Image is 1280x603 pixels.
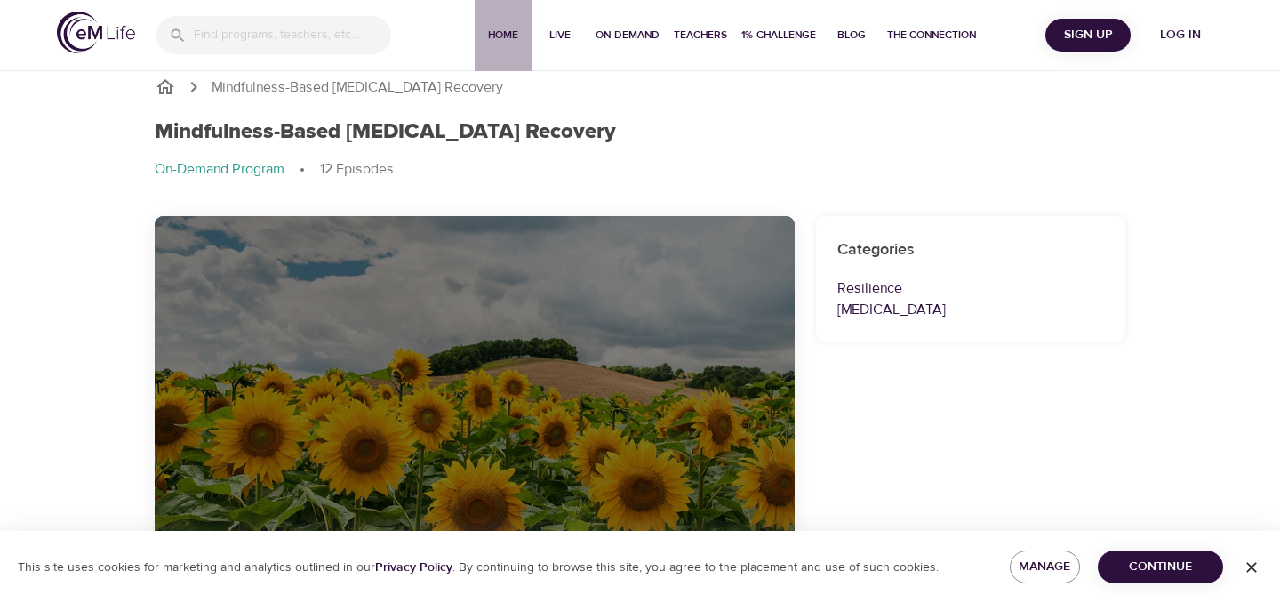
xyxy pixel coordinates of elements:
button: Manage [1010,551,1080,583]
h6: Categories [837,237,1104,263]
span: On-Demand [596,26,660,44]
span: 1% Challenge [741,26,816,44]
span: Sign Up [1052,24,1124,46]
p: 12 Episodes [320,159,394,180]
p: Mindfulness-Based [MEDICAL_DATA] Recovery [212,77,503,98]
p: [MEDICAL_DATA] [837,299,1104,320]
a: Privacy Policy [375,559,452,575]
span: Continue [1112,556,1209,578]
button: Sign Up [1045,19,1131,52]
span: Live [539,26,581,44]
span: The Connection [887,26,976,44]
button: Continue [1098,551,1223,583]
p: On-Demand Program [155,159,284,180]
h1: Mindfulness-Based [MEDICAL_DATA] Recovery [155,119,616,145]
span: Log in [1145,24,1216,46]
nav: breadcrumb [155,76,1125,98]
span: Blog [830,26,873,44]
nav: breadcrumb [155,159,1125,181]
p: Resilience [837,277,1104,299]
span: Teachers [674,26,727,44]
input: Find programs, teachers, etc... [194,16,391,54]
span: Home [482,26,524,44]
button: Log in [1138,19,1223,52]
img: logo [57,12,135,53]
span: Manage [1024,556,1066,578]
